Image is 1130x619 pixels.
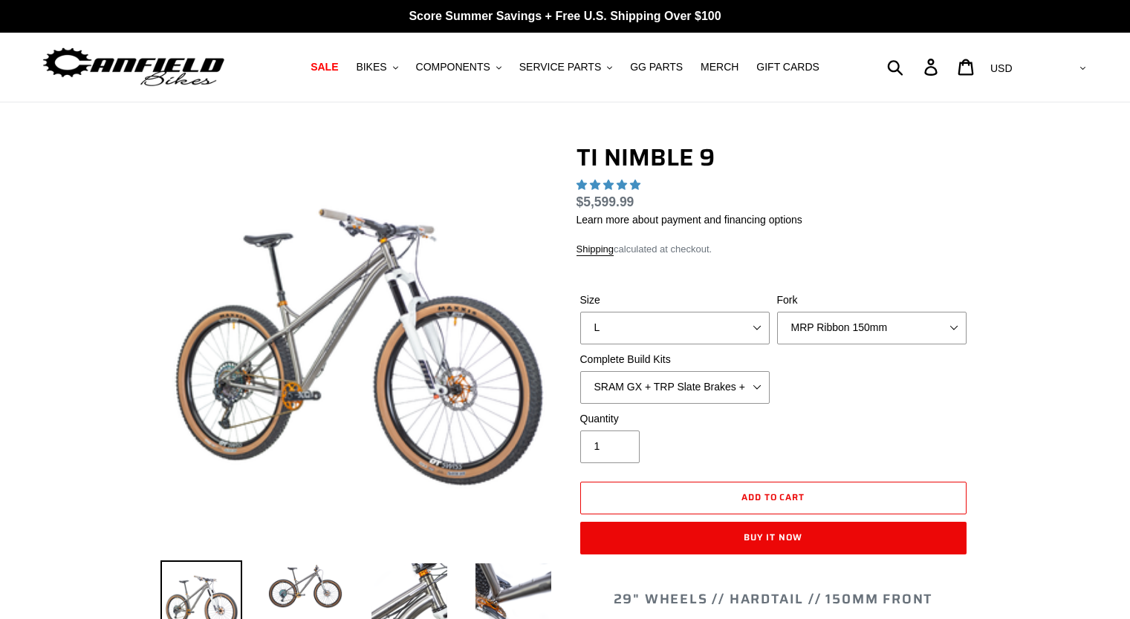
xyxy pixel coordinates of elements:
img: TI NIMBLE 9 [163,146,551,534]
button: BIKES [348,57,405,77]
input: Search [895,50,933,83]
span: 29" WHEELS // HARDTAIL // 150MM FRONT [614,589,933,609]
a: SALE [303,57,345,77]
button: Add to cart [580,482,967,514]
button: Buy it now [580,522,967,554]
span: SALE [311,61,338,73]
span: 4.90 stars [577,179,643,191]
span: SERVICE PARTS [519,61,601,73]
label: Quantity [580,411,770,427]
span: GG PARTS [630,61,683,73]
button: COMPONENTS [409,57,509,77]
span: GIFT CARDS [756,61,819,73]
a: Shipping [577,243,614,256]
span: Add to cart [741,490,805,504]
label: Size [580,292,770,308]
span: BIKES [356,61,386,73]
img: Load image into Gallery viewer, TI NIMBLE 9 [264,560,346,612]
span: $5,599.99 [577,194,634,209]
a: Learn more about payment and financing options [577,214,802,226]
img: Canfield Bikes [41,44,227,91]
span: COMPONENTS [416,61,490,73]
label: Fork [777,292,967,308]
span: MERCH [701,61,738,73]
label: Complete Build Kits [580,352,770,367]
a: GG PARTS [623,57,690,77]
div: calculated at checkout. [577,242,970,257]
a: MERCH [693,57,746,77]
button: SERVICE PARTS [512,57,620,77]
h1: TI NIMBLE 9 [577,143,970,171]
a: GIFT CARDS [749,57,827,77]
